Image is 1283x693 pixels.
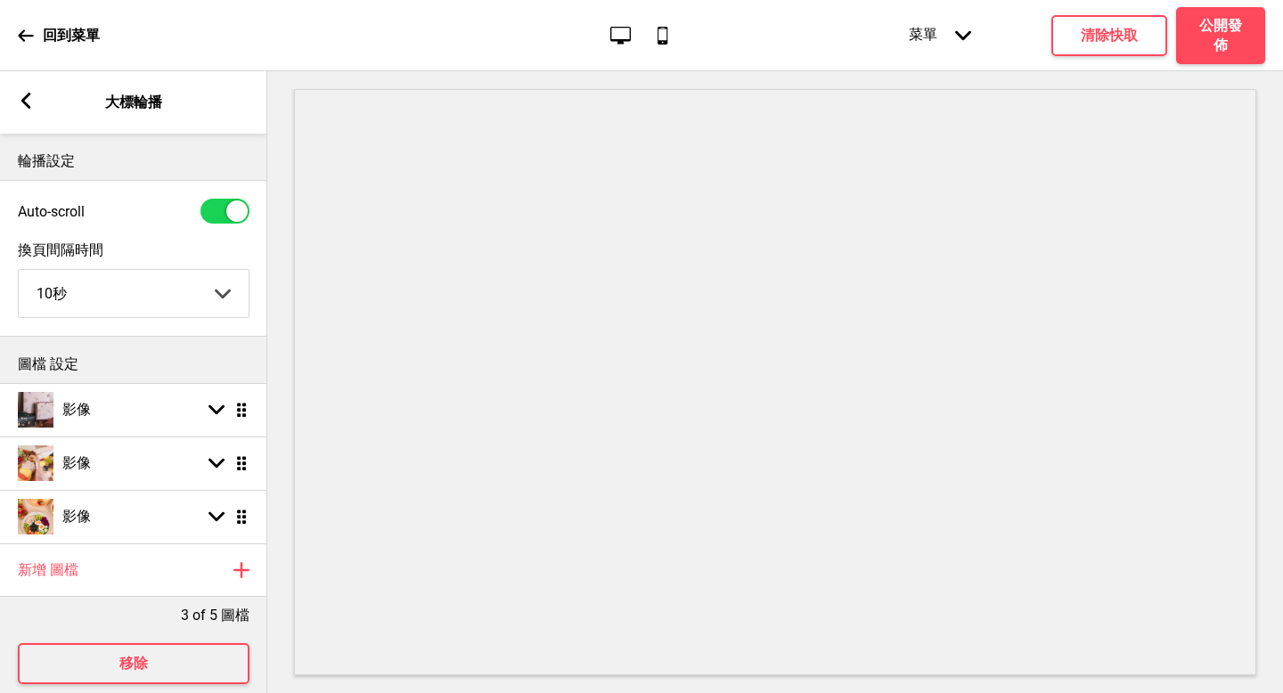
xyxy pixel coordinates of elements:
[18,643,249,684] button: 移除
[62,400,91,420] h4: 影像
[119,654,148,673] h4: 移除
[62,453,91,473] h4: 影像
[1176,7,1265,64] button: 公開發佈
[105,93,162,112] p: 大標輪播
[18,151,249,171] p: 輪播設定
[43,26,100,45] p: 回到菜單
[62,507,91,526] h4: 影像
[18,355,249,374] p: 圖檔 設定
[891,8,989,62] div: 菜單
[1194,16,1247,55] h4: 公開發佈
[1051,15,1167,56] button: 清除快取
[18,12,100,60] a: 回到菜單
[18,241,249,260] label: 換頁間隔時間
[18,203,85,220] label: Auto-scroll
[18,560,78,580] h4: 新增 圖檔
[181,606,249,625] p: 3 of 5 圖檔
[1081,26,1138,45] h4: 清除快取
